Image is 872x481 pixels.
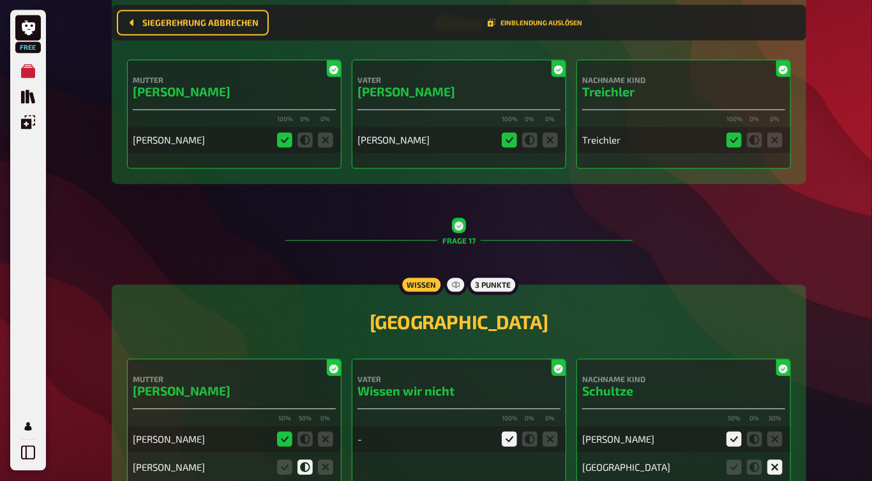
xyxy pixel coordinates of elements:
[357,85,560,100] h3: [PERSON_NAME]
[117,10,269,36] button: Siegerehrung abbrechen
[543,115,558,125] small: 0 %
[133,76,336,85] h4: Mutter
[357,76,560,85] h4: Vater
[297,115,313,125] small: 0 %
[357,434,494,445] div: -
[582,76,785,85] h4: Nachname Kind
[277,415,292,424] small: 50 %
[543,415,558,424] small: 0 %
[747,115,762,125] small: 0 %
[133,375,336,384] h4: Mutter
[318,115,333,125] small: 0 %
[17,44,40,52] span: Free
[127,311,791,334] h2: [GEOGRAPHIC_DATA]
[357,135,494,146] div: [PERSON_NAME]
[767,115,783,125] small: 0 %
[15,59,41,84] a: Meine Quizze
[502,115,517,125] small: 100 %
[467,275,518,295] div: 3 Punkte
[726,415,742,424] small: 50 %
[133,384,336,399] h3: [PERSON_NAME]
[522,115,537,125] small: 0 %
[297,415,313,424] small: 50 %
[582,384,785,399] h3: Schultze
[277,115,292,125] small: 100 %
[399,275,444,295] div: Wissen
[318,415,333,424] small: 0 %
[582,135,719,146] div: Treichler
[15,84,41,110] a: Quiz Sammlung
[15,414,41,440] a: Profil
[133,85,336,100] h3: [PERSON_NAME]
[357,375,560,384] h4: Vater
[133,462,269,473] div: [PERSON_NAME]
[726,115,742,125] small: 100 %
[133,135,269,146] div: [PERSON_NAME]
[582,462,719,473] div: [GEOGRAPHIC_DATA]
[582,434,719,445] div: [PERSON_NAME]
[488,19,582,27] button: Einblendung auslösen
[357,384,560,399] h3: Wissen wir nicht
[767,415,783,424] small: 50 %
[582,375,785,384] h4: Nachname Kind
[522,415,537,424] small: 0 %
[582,85,785,100] h3: Treichler
[747,415,762,424] small: 0 %
[142,18,259,27] span: Siegerehrung abbrechen
[502,415,517,424] small: 100 %
[15,110,41,135] a: Einblendungen
[285,205,633,277] div: Frage 17
[133,434,269,445] div: [PERSON_NAME]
